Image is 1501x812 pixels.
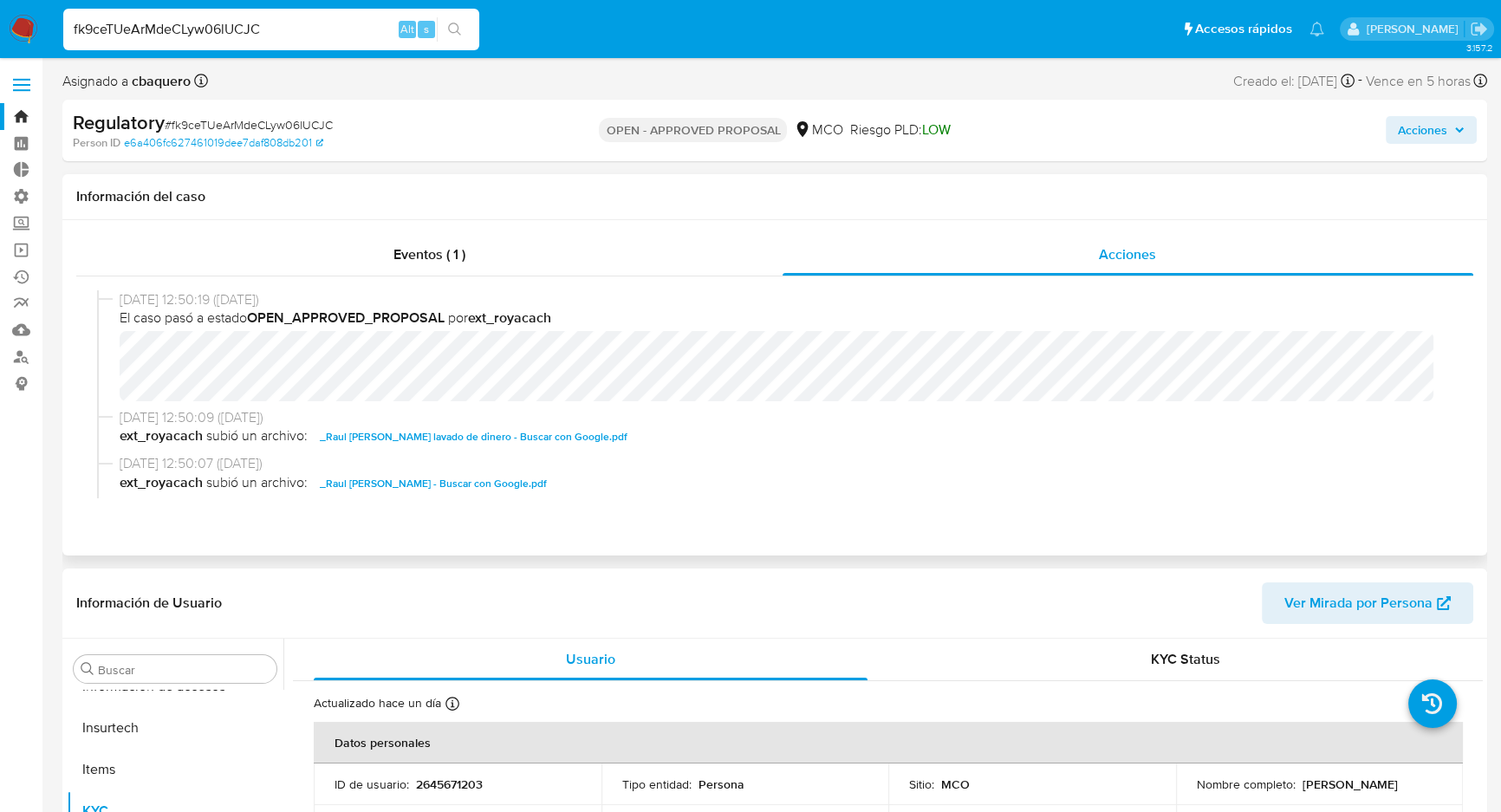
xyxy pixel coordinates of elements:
[849,120,950,140] span: Riesgo PLD:
[468,308,551,328] b: ext_royacach
[1470,20,1488,38] a: Salir
[62,72,191,91] span: Asignado a
[124,135,323,151] a: e6a406fc627461019dee7daf808db201
[622,776,692,792] p: Tipo entidad :
[320,473,547,494] span: _Raul [PERSON_NAME] - Buscar con Google.pdf
[73,135,120,151] b: Person ID
[1099,244,1156,264] span: Acciones
[599,118,787,142] p: OPEN - APPROVED PROPOSAL
[120,473,203,494] b: ext_royacach
[311,473,556,494] button: _Raul [PERSON_NAME] - Buscar con Google.pdf
[1398,116,1447,144] span: Acciones
[1233,69,1355,93] div: Creado el: [DATE]
[120,408,1446,427] span: [DATE] 12:50:09 ([DATE])
[416,776,483,792] p: 2645671203
[247,308,445,328] b: OPEN_APPROVED_PROPOSAL
[128,71,191,91] b: cbaquero
[120,290,1446,309] span: [DATE] 12:50:19 ([DATE])
[1358,69,1362,93] span: -
[424,21,429,37] span: s
[67,707,283,749] button: Insurtech
[921,120,950,140] span: LOW
[81,662,94,676] button: Buscar
[98,662,270,678] input: Buscar
[311,426,636,447] button: _Raul [PERSON_NAME] lavado de dinero - Buscar con Google.pdf
[909,776,934,792] p: Sitio :
[400,21,414,37] span: Alt
[1366,72,1471,91] span: Vence en 5 horas
[120,426,203,447] b: ext_royacach
[566,649,615,669] span: Usuario
[1151,649,1220,669] span: KYC Status
[206,473,308,494] span: subió un archivo:
[120,309,1446,328] span: El caso pasó a estado por
[63,18,479,41] input: Buscar usuario o caso...
[67,749,283,790] button: Items
[699,776,744,792] p: Persona
[206,426,308,447] span: subió un archivo:
[320,426,627,447] span: _Raul [PERSON_NAME] lavado de dinero - Buscar con Google.pdf
[120,454,1446,473] span: [DATE] 12:50:07 ([DATE])
[1284,582,1433,624] span: Ver Mirada por Persona
[437,17,472,42] button: search-icon
[76,594,222,612] h1: Información de Usuario
[1386,116,1477,144] button: Acciones
[76,188,1473,205] h1: Información del caso
[941,776,970,792] p: MCO
[335,776,409,792] p: ID de usuario :
[1366,21,1464,37] p: eduardo.gimenez@mercadolibre.com
[1195,20,1292,38] span: Accesos rápidos
[314,695,441,711] p: Actualizado hace un día
[1262,582,1473,624] button: Ver Mirada por Persona
[73,108,165,136] b: Regulatory
[1303,776,1398,792] p: [PERSON_NAME]
[1197,776,1296,792] p: Nombre completo :
[393,244,465,264] span: Eventos ( 1 )
[794,120,842,140] div: MCO
[1309,22,1324,36] a: Notificaciones
[314,722,1463,763] th: Datos personales
[165,116,333,133] span: # fk9ceTUeArMdeCLyw06lUCJC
